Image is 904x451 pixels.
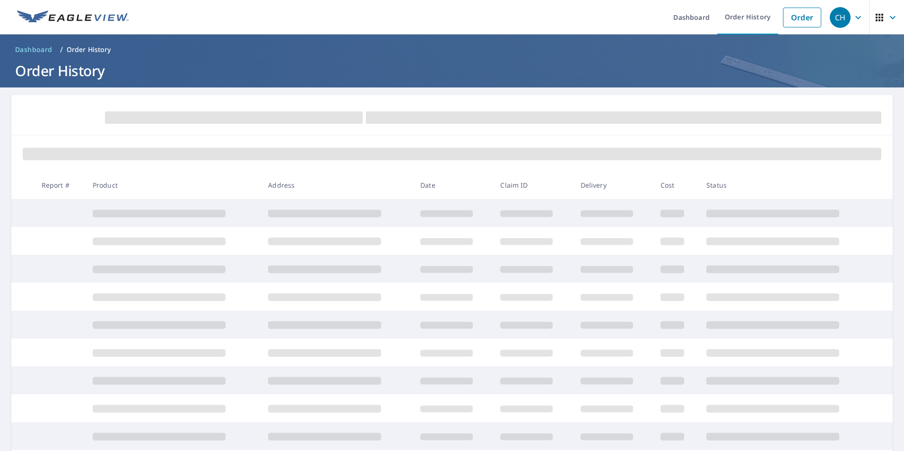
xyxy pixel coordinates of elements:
span: Dashboard [15,45,52,54]
h1: Order History [11,61,893,80]
p: Order History [67,45,111,54]
img: EV Logo [17,10,129,25]
nav: breadcrumb [11,42,893,57]
th: Status [699,171,875,199]
a: Dashboard [11,42,56,57]
th: Address [261,171,413,199]
th: Cost [653,171,699,199]
th: Report # [34,171,85,199]
div: CH [830,7,851,28]
a: Order [783,8,821,27]
th: Date [413,171,493,199]
li: / [60,44,63,55]
th: Delivery [573,171,653,199]
th: Claim ID [493,171,573,199]
th: Product [85,171,261,199]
